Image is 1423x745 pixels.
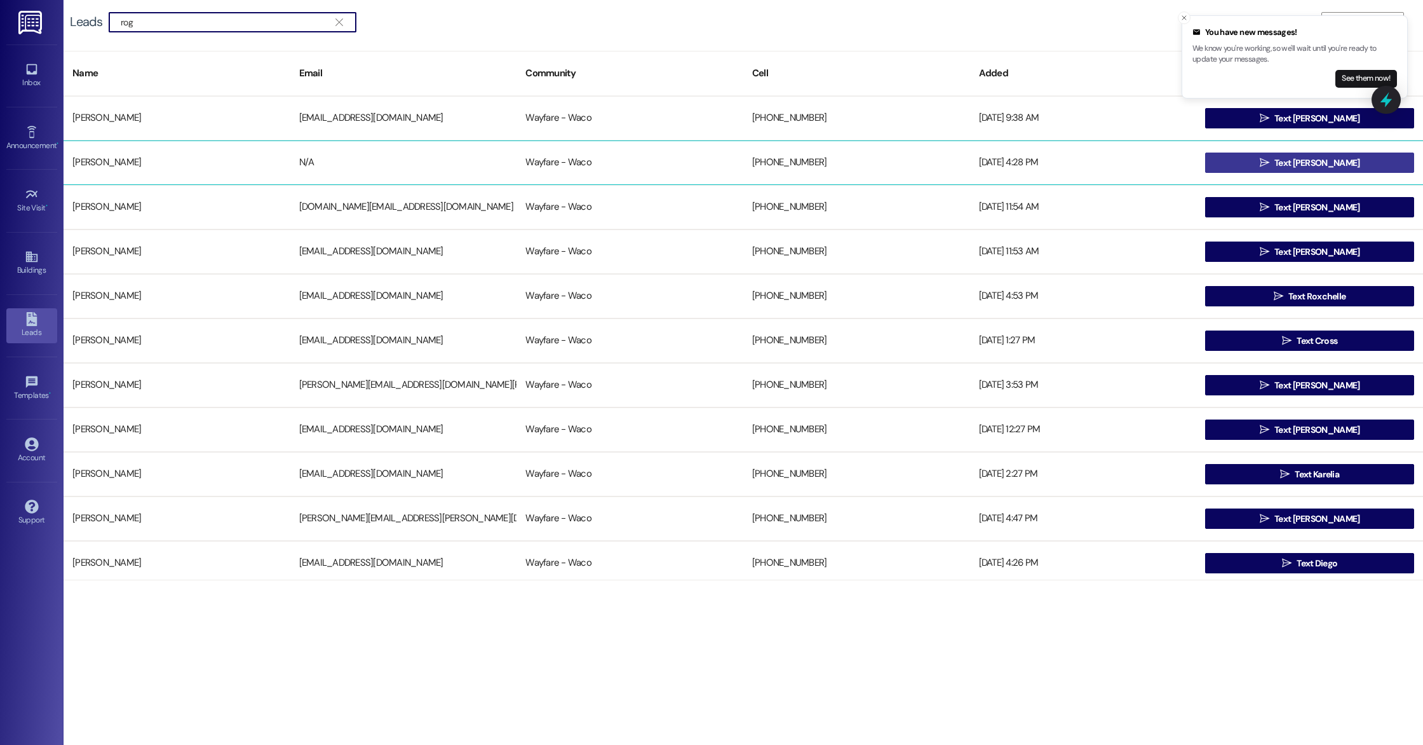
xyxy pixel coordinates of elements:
[1205,420,1414,440] button: Text [PERSON_NAME]
[64,461,290,487] div: [PERSON_NAME]
[516,195,743,220] div: Wayfare - Waco
[290,58,517,89] div: Email
[1274,423,1359,437] span: Text [PERSON_NAME]
[970,106,1197,131] div: [DATE] 9:38 AM
[1274,512,1359,526] span: Text [PERSON_NAME]
[64,58,290,89] div: Name
[743,328,970,353] div: [PHONE_NUMBER]
[970,328,1197,353] div: [DATE] 1:27 PM
[970,284,1197,309] div: [DATE] 4:53 PM
[970,150,1197,175] div: [DATE] 4:28 PM
[516,150,743,175] div: Wayfare - Waco
[290,550,517,576] div: [EMAIL_ADDRESS][DOMAIN_NAME]
[1205,153,1414,173] button: Text [PERSON_NAME]
[1205,509,1414,529] button: Text [PERSON_NAME]
[1280,469,1290,479] i: 
[1274,156,1359,170] span: Text [PERSON_NAME]
[64,106,290,131] div: [PERSON_NAME]
[743,195,970,220] div: [PHONE_NUMBER]
[290,239,517,264] div: [EMAIL_ADDRESS][DOMAIN_NAME]
[516,372,743,398] div: Wayfare - Waco
[1205,331,1414,351] button: Text Cross
[1297,557,1337,570] span: Text Diego
[1274,245,1359,259] span: Text [PERSON_NAME]
[743,550,970,576] div: [PHONE_NUMBER]
[743,58,970,89] div: Cell
[290,195,517,220] div: [DOMAIN_NAME][EMAIL_ADDRESS][DOMAIN_NAME]
[1205,375,1414,395] button: Text [PERSON_NAME]
[1260,425,1269,435] i: 
[121,13,329,31] input: Search name/email/community (quotes for exact match e.g. "John Smith")
[1274,379,1359,392] span: Text [PERSON_NAME]
[516,461,743,487] div: Wayfare - Waco
[6,246,57,280] a: Buildings
[970,417,1197,442] div: [DATE] 12:27 PM
[1205,242,1414,262] button: Text [PERSON_NAME]
[516,106,743,131] div: Wayfare - Waco
[64,506,290,531] div: [PERSON_NAME]
[64,195,290,220] div: [PERSON_NAME]
[970,58,1197,89] div: Added
[335,17,342,27] i: 
[6,184,57,218] a: Site Visit •
[743,106,970,131] div: [PHONE_NUMBER]
[1260,158,1269,168] i: 
[970,461,1197,487] div: [DATE] 2:27 PM
[290,328,517,353] div: [EMAIL_ADDRESS][DOMAIN_NAME]
[1205,286,1414,306] button: Text Roxchelle
[516,328,743,353] div: Wayfare - Waco
[6,434,57,468] a: Account
[1282,558,1291,568] i: 
[1205,108,1414,128] button: Text [PERSON_NAME]
[329,13,349,32] button: Clear text
[46,202,48,210] span: •
[970,239,1197,264] div: [DATE] 11:53 AM
[64,284,290,309] div: [PERSON_NAME]
[290,461,517,487] div: [EMAIL_ADDRESS][DOMAIN_NAME]
[743,150,970,175] div: [PHONE_NUMBER]
[1282,336,1291,346] i: 
[1205,464,1414,484] button: Text Karelia
[516,550,743,576] div: Wayfare - Waco
[64,417,290,442] div: [PERSON_NAME]
[1178,11,1190,24] button: Close toast
[1260,514,1269,524] i: 
[64,328,290,353] div: [PERSON_NAME]
[516,506,743,531] div: Wayfare - Waco
[64,550,290,576] div: [PERSON_NAME]
[970,372,1197,398] div: [DATE] 3:53 PM
[290,284,517,309] div: [EMAIL_ADDRESS][DOMAIN_NAME]
[1205,553,1414,573] button: Text Diego
[290,372,517,398] div: [PERSON_NAME][EMAIL_ADDRESS][DOMAIN_NAME][PERSON_NAME]
[57,139,58,148] span: •
[743,506,970,531] div: [PHONE_NUMBER]
[1260,113,1269,123] i: 
[6,58,57,93] a: Inbox
[1288,290,1345,303] span: Text Roxchelle
[1205,197,1414,217] button: Text [PERSON_NAME]
[1274,201,1359,214] span: Text [PERSON_NAME]
[1274,291,1283,301] i: 
[6,308,57,343] a: Leads
[290,506,517,531] div: [PERSON_NAME][EMAIL_ADDRESS][PERSON_NAME][DOMAIN_NAME]
[1192,26,1397,39] div: You have new messages!
[290,417,517,442] div: [EMAIL_ADDRESS][DOMAIN_NAME]
[1335,70,1397,88] button: See them now!
[743,372,970,398] div: [PHONE_NUMBER]
[743,239,970,264] div: [PHONE_NUMBER]
[49,389,51,398] span: •
[1297,334,1337,348] span: Text Cross
[970,550,1197,576] div: [DATE] 4:26 PM
[1274,112,1359,125] span: Text [PERSON_NAME]
[290,106,517,131] div: [EMAIL_ADDRESS][DOMAIN_NAME]
[64,150,290,175] div: [PERSON_NAME]
[743,417,970,442] div: [PHONE_NUMBER]
[1295,468,1339,481] span: Text Karelia
[516,239,743,264] div: Wayfare - Waco
[743,284,970,309] div: [PHONE_NUMBER]
[970,506,1197,531] div: [DATE] 4:47 PM
[1192,43,1397,65] p: We know you're working, so we'll wait until you're ready to update your messages.
[70,15,102,29] div: Leads
[290,150,517,175] div: N/A
[743,461,970,487] div: [PHONE_NUMBER]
